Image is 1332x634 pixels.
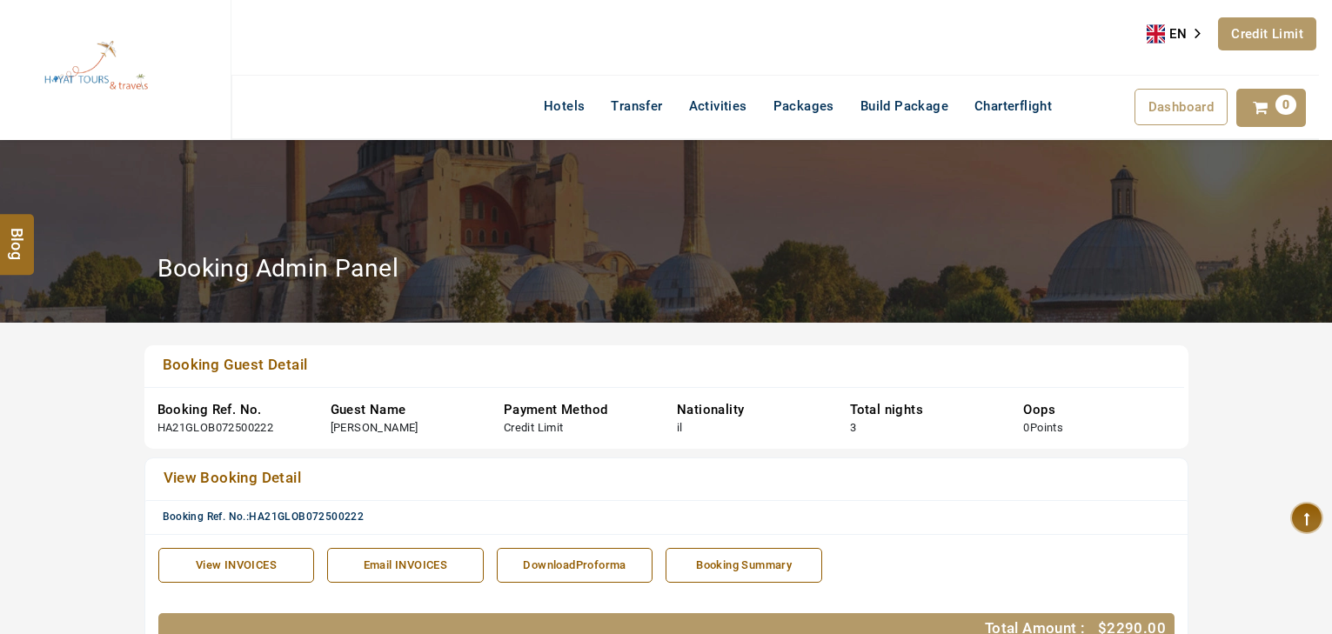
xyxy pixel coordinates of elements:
[157,354,1074,378] a: Booking Guest Detail
[1065,89,1134,106] a: Flight
[531,89,598,123] a: Hotels
[157,401,305,419] div: Booking Ref. No.
[598,89,675,123] a: Transfer
[1275,95,1296,115] span: 0
[13,8,179,125] img: The Royal Line Holidays
[961,89,1065,123] a: Charterflight
[331,401,478,419] div: Guest Name
[1147,21,1213,47] a: EN
[1023,421,1029,434] span: 0
[676,89,760,123] a: Activities
[157,420,274,437] div: HA21GLOB072500222
[847,89,961,123] a: Build Package
[249,511,364,523] span: HA21GLOB072500222
[331,420,418,437] div: [PERSON_NAME]
[504,401,651,419] div: Payment Method
[157,253,399,284] h2: Booking Admin Panel
[1148,99,1215,115] span: Dashboard
[1147,21,1213,47] aside: Language selected: English
[1087,95,1121,112] span: Flight
[850,401,997,419] div: Total nights
[1147,21,1213,47] div: Language
[327,548,484,584] a: Email INVOICES
[168,557,305,574] div: View INVOICES
[666,548,822,584] a: Booking Summary
[677,401,824,419] div: Nationality
[850,420,856,437] div: 3
[675,557,813,574] div: Booking Summary
[163,510,1183,524] div: Booking Ref. No.:
[1218,17,1316,50] a: Credit Limit
[974,98,1052,114] span: Charterflight
[158,548,315,584] a: View INVOICES
[677,420,683,437] div: il
[497,548,653,584] a: DownloadProforma
[504,420,564,437] div: Credit Limit
[1236,89,1306,127] a: 0
[164,469,302,486] span: View Booking Detail
[6,228,29,243] span: Blog
[1030,421,1063,434] span: Points
[1023,401,1170,419] div: Oops
[760,89,847,123] a: Packages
